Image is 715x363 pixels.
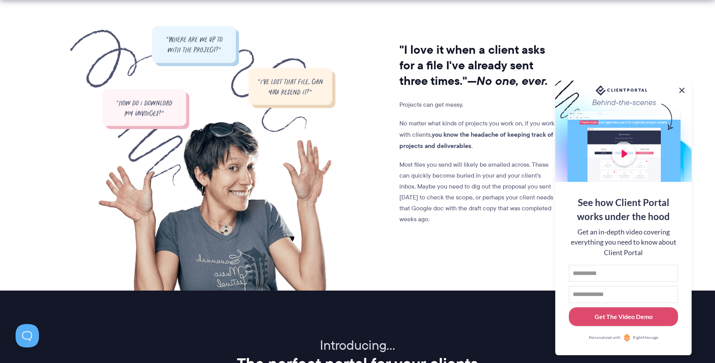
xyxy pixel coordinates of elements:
[399,118,558,152] p: No matter what kinds of projects you work on, if you work with clients, .
[633,335,658,341] span: RightMessage
[595,312,653,321] div: Get The Video Demo
[589,335,621,341] span: Personalized with
[16,324,39,347] iframe: Toggle Customer Support
[623,334,631,342] img: Personalized with RightMessage
[399,42,558,89] h2: "I love it when a client asks for a file I've already sent three times."
[569,334,678,342] a: Personalized withRightMessage
[399,130,553,150] strong: you know the headache of keeping track of projects and deliverables
[399,159,558,225] p: Most files you send will likely be emailed across. These can quickly become buried in your and yo...
[399,99,558,110] p: Projects can get messy.
[569,227,678,258] div: Get an in-depth video covering everything you need to know about Client Portal
[102,337,613,354] p: Introducing…
[569,307,678,326] button: Get The Video Demo
[467,72,548,90] i: —No one, ever.
[569,196,678,224] div: See how Client Portal works under the hood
